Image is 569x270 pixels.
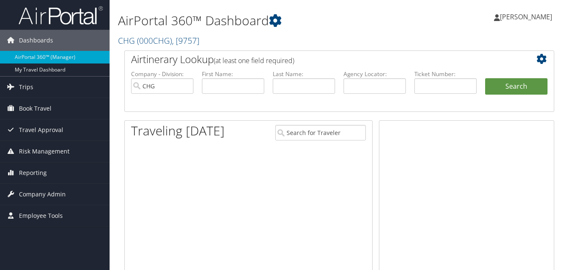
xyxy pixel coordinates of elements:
[118,35,199,46] a: CHG
[19,184,66,205] span: Company Admin
[19,98,51,119] span: Book Travel
[19,119,63,140] span: Travel Approval
[19,141,70,162] span: Risk Management
[19,5,103,25] img: airportal-logo.png
[131,70,193,78] label: Company - Division:
[19,162,47,183] span: Reporting
[273,70,335,78] label: Last Name:
[500,12,552,21] span: [PERSON_NAME]
[202,70,264,78] label: First Name:
[275,125,365,140] input: Search for Traveler
[19,77,33,98] span: Trips
[19,205,63,226] span: Employee Tools
[172,35,199,46] span: , [ 9757 ]
[131,52,512,66] h2: Airtinerary Lookup
[344,70,406,78] label: Agency Locator:
[118,12,413,29] h1: AirPortal 360™ Dashboard
[214,56,294,65] span: (at least one field required)
[131,122,225,140] h1: Traveling [DATE]
[414,70,477,78] label: Ticket Number:
[19,30,53,51] span: Dashboards
[485,78,548,95] button: Search
[137,35,172,46] span: ( 000CHG )
[494,4,561,29] a: [PERSON_NAME]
